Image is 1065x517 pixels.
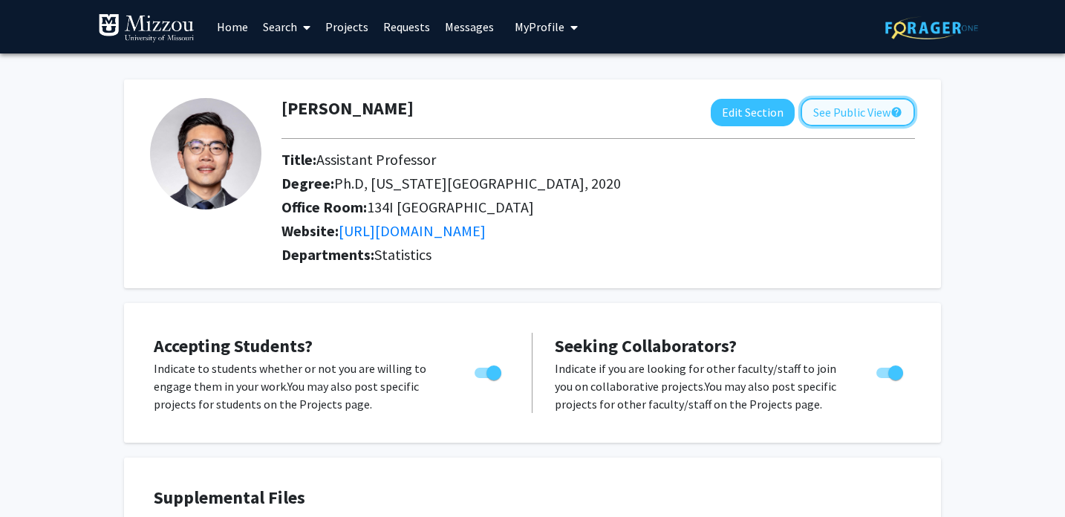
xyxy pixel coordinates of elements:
div: Toggle [870,360,911,382]
button: Edit Section [711,99,795,126]
mat-icon: help [890,103,902,121]
a: Home [209,1,255,53]
a: Search [255,1,318,53]
p: Indicate if you are looking for other faculty/staff to join you on collaborative projects. You ma... [555,360,848,413]
a: Messages [437,1,501,53]
h2: Office Room: [281,198,915,216]
h2: Departments: [270,246,926,264]
img: University of Missouri Logo [98,13,195,43]
img: ForagerOne Logo [885,16,978,39]
span: Accepting Students? [154,334,313,357]
div: Toggle [469,360,509,382]
a: Opens in a new tab [339,221,486,240]
h2: Degree: [281,175,915,192]
span: Statistics [374,245,431,264]
img: Profile Picture [150,98,261,209]
h1: [PERSON_NAME] [281,98,414,120]
span: Seeking Collaborators? [555,334,737,357]
a: Projects [318,1,376,53]
button: See Public View [801,98,915,126]
a: Requests [376,1,437,53]
span: Ph.D, [US_STATE][GEOGRAPHIC_DATA], 2020 [334,174,621,192]
h4: Supplemental Files [154,487,911,509]
span: My Profile [515,19,564,34]
span: Assistant Professor [316,150,436,169]
p: Indicate to students whether or not you are willing to engage them in your work. You may also pos... [154,360,446,413]
iframe: Chat [11,450,63,506]
span: 134I [GEOGRAPHIC_DATA] [367,198,534,216]
h2: Title: [281,151,915,169]
h2: Website: [281,222,915,240]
